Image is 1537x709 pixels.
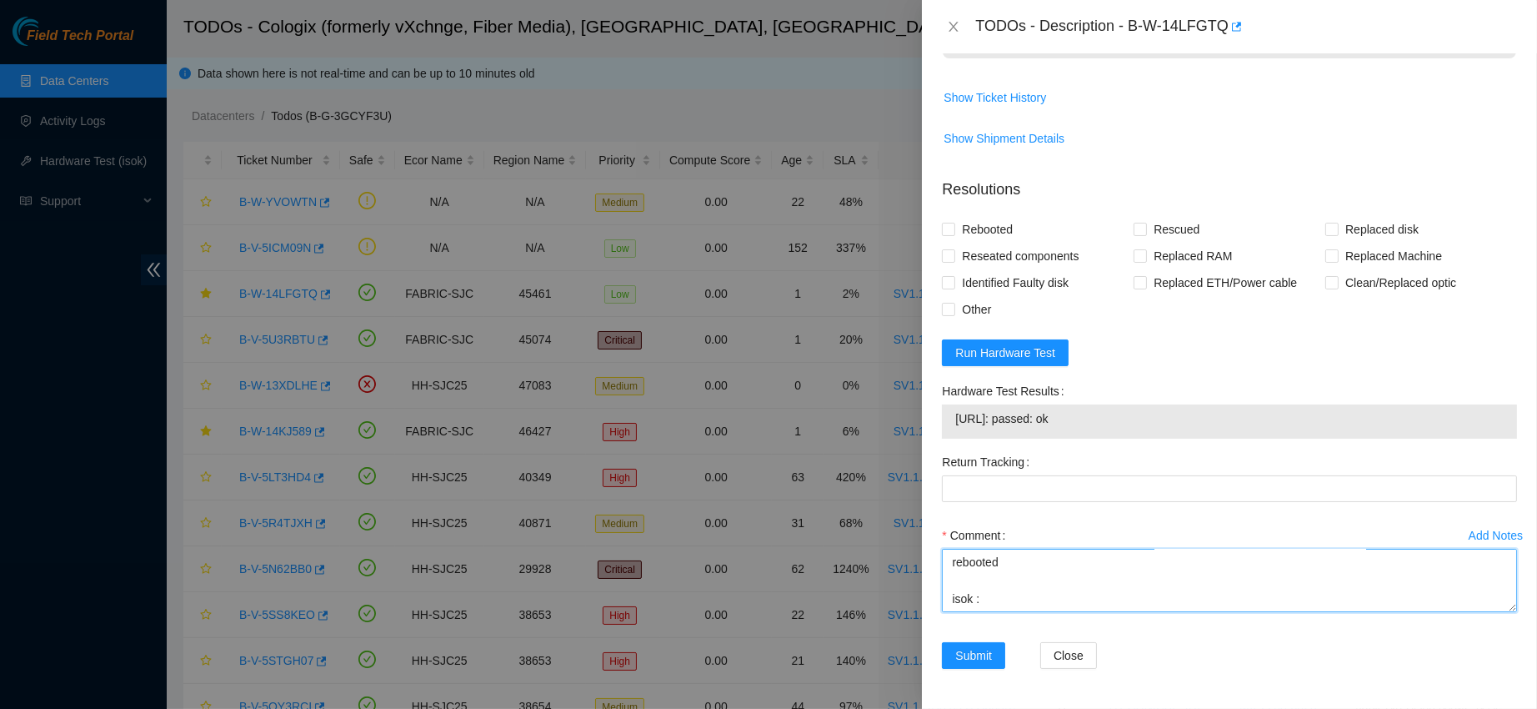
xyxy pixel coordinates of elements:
textarea: Comment [942,549,1517,612]
span: Replaced ETH/Power cable [1147,269,1304,296]
span: Replaced RAM [1147,243,1239,269]
span: Run Hardware Test [955,344,1055,362]
div: Add Notes [1469,530,1523,541]
div: TODOs - Description - B-W-14LFGTQ [975,13,1517,40]
span: Show Shipment Details [944,129,1064,148]
label: Return Tracking [942,449,1036,475]
label: Hardware Test Results [942,378,1070,405]
button: Close [1040,642,1097,669]
button: Show Shipment Details [943,125,1065,152]
span: Rebooted [955,216,1019,243]
button: Submit [942,642,1005,669]
span: Replaced disk [1339,216,1425,243]
button: Add Notes [1468,522,1524,549]
button: Show Ticket History [943,84,1047,111]
span: [URL]: passed: ok [955,410,1504,428]
input: Return Tracking [942,475,1517,502]
span: Reseated components [955,243,1085,269]
span: Show Ticket History [944,88,1046,107]
p: Resolutions [942,165,1517,201]
span: Submit [955,646,992,665]
label: Comment [942,522,1012,549]
span: Identified Faulty disk [955,269,1075,296]
button: Run Hardware Test [942,339,1069,366]
span: Rescued [1147,216,1206,243]
span: Replaced Machine [1339,243,1449,269]
button: Close [942,19,965,35]
span: Close [1054,646,1084,665]
span: close [947,20,960,33]
span: Other [955,296,998,323]
span: Clean/Replaced optic [1339,269,1463,296]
